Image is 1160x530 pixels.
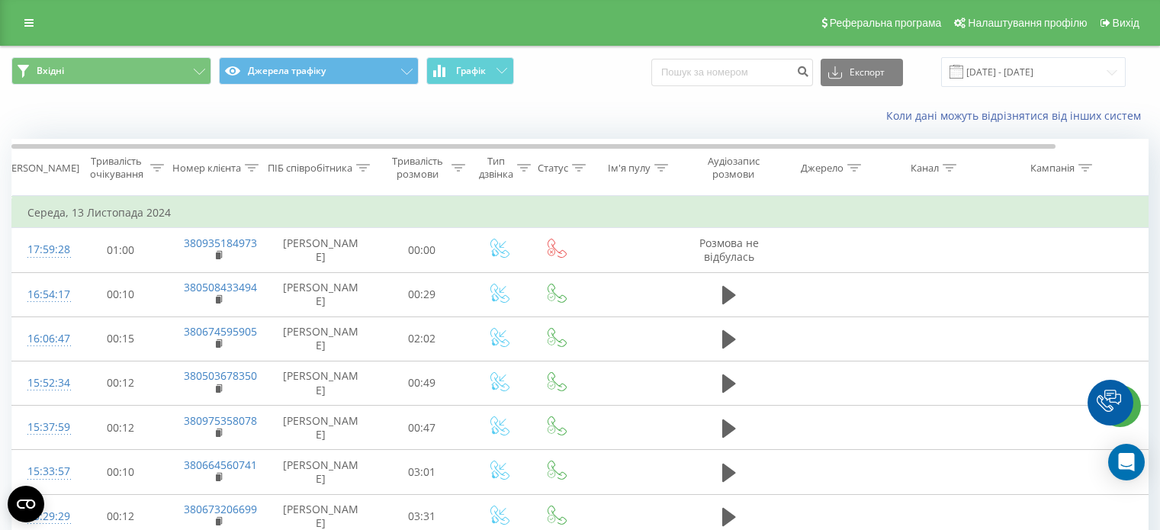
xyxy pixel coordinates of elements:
[11,57,211,85] button: Вхідні
[268,228,374,272] td: [PERSON_NAME]
[426,57,514,85] button: Графік
[219,57,419,85] button: Джерела трафіку
[27,324,58,354] div: 16:06:47
[268,316,374,361] td: [PERSON_NAME]
[27,413,58,442] div: 15:37:59
[374,316,470,361] td: 02:02
[801,162,843,175] div: Джерело
[374,272,470,316] td: 00:29
[830,17,942,29] span: Реферальна програма
[27,457,58,487] div: 15:33:57
[608,162,651,175] div: Ім'я пулу
[699,236,759,264] span: Розмова не відбулась
[479,155,513,181] div: Тип дзвінка
[651,59,813,86] input: Пошук за номером
[184,280,257,294] a: 380508433494
[268,272,374,316] td: [PERSON_NAME]
[374,450,470,494] td: 03:01
[268,162,352,175] div: ПІБ співробітника
[538,162,568,175] div: Статус
[73,272,169,316] td: 00:10
[268,361,374,405] td: [PERSON_NAME]
[374,361,470,405] td: 00:49
[1113,17,1139,29] span: Вихід
[86,155,146,181] div: Тривалість очікування
[184,502,257,516] a: 380673206699
[1108,444,1145,480] div: Open Intercom Messenger
[184,458,257,472] a: 380664560741
[37,65,64,77] span: Вхідні
[268,406,374,450] td: [PERSON_NAME]
[387,155,448,181] div: Тривалість розмови
[184,413,257,428] a: 380975358078
[268,450,374,494] td: [PERSON_NAME]
[968,17,1087,29] span: Налаштування профілю
[27,280,58,310] div: 16:54:17
[27,368,58,398] div: 15:52:34
[2,162,79,175] div: [PERSON_NAME]
[73,406,169,450] td: 00:12
[696,155,770,181] div: Аудіозапис розмови
[184,368,257,383] a: 380503678350
[1030,162,1075,175] div: Кампанія
[374,228,470,272] td: 00:00
[374,406,470,450] td: 00:47
[821,59,903,86] button: Експорт
[911,162,939,175] div: Канал
[73,228,169,272] td: 01:00
[8,486,44,522] button: Open CMP widget
[73,316,169,361] td: 00:15
[184,324,257,339] a: 380674595905
[184,236,257,250] a: 380935184973
[456,66,486,76] span: Графік
[27,235,58,265] div: 17:59:28
[73,450,169,494] td: 00:10
[172,162,241,175] div: Номер клієнта
[73,361,169,405] td: 00:12
[886,108,1149,123] a: Коли дані можуть відрізнятися вiд інших систем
